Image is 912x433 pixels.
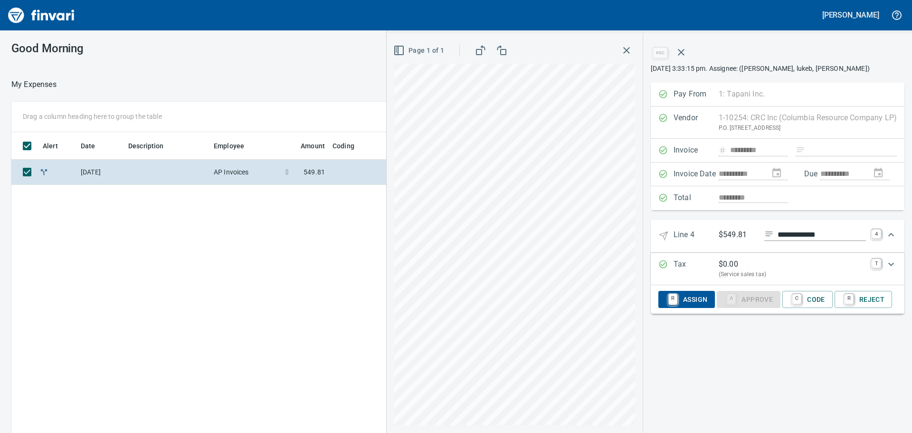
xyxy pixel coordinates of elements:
nav: breadcrumb [11,79,57,90]
div: Expand [651,253,904,285]
span: Coding [332,140,367,152]
a: esc [653,48,667,58]
h5: [PERSON_NAME] [822,10,879,20]
span: Reject [842,291,884,308]
span: Alert [43,140,58,152]
p: Tax [674,259,719,279]
p: (Service sales tax) [719,270,866,279]
span: Description [128,140,164,152]
button: RAssign [658,291,715,308]
div: Coding Required [717,295,780,303]
a: R [845,294,854,304]
a: R [668,294,677,304]
span: Split transaction [39,169,49,175]
span: Employee [214,140,244,152]
span: Amount [301,140,325,152]
span: 549.81 [304,167,325,177]
span: Amount [288,140,325,152]
span: Code [790,291,825,308]
button: [PERSON_NAME] [820,8,882,22]
div: Expand [651,220,904,252]
div: Expand [651,285,904,314]
span: Close invoice [651,41,693,64]
p: [DATE] 3:33:15 pm. Assignee: ([PERSON_NAME], lukeb, [PERSON_NAME]) [651,64,904,73]
span: Date [81,140,95,152]
td: [DATE] [77,160,124,185]
p: $549.81 [719,229,757,241]
td: AP Invoices [210,160,281,185]
span: Page 1 of 1 [395,45,444,57]
h3: Good Morning [11,42,213,55]
span: Assign [666,291,707,308]
span: Date [81,140,108,152]
p: Line 4 [674,229,719,243]
p: $ 0.00 [719,259,738,270]
a: C [792,294,801,304]
span: $ [285,167,289,177]
a: 4 [872,229,881,239]
button: Page 1 of 1 [391,42,448,59]
p: My Expenses [11,79,57,90]
a: T [872,259,881,268]
img: Finvari [6,4,77,27]
span: Description [128,140,176,152]
span: Employee [214,140,256,152]
button: RReject [835,291,892,308]
span: Coding [332,140,354,152]
button: CCode [782,291,833,308]
span: Alert [43,140,70,152]
p: Drag a column heading here to group the table [23,112,162,121]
